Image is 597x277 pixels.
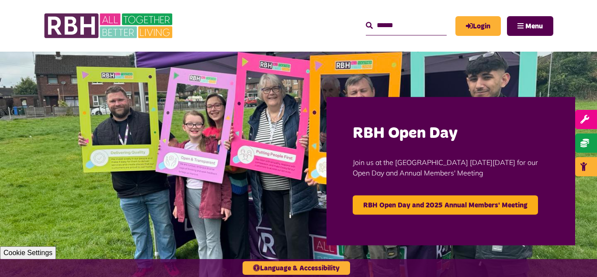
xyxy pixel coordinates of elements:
h2: RBH Open Day [353,123,549,144]
button: Navigation [507,16,553,36]
p: Join us at the [GEOGRAPHIC_DATA] [DATE][DATE] for our Open Day and Annual Members' Meeting [353,144,549,191]
button: Language & Accessibility [243,261,350,275]
a: MyRBH [455,16,501,36]
a: RBH Open Day and 2025 Annual Members' Meeting [353,195,538,214]
img: RBH [44,9,175,43]
span: Menu [525,23,543,30]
